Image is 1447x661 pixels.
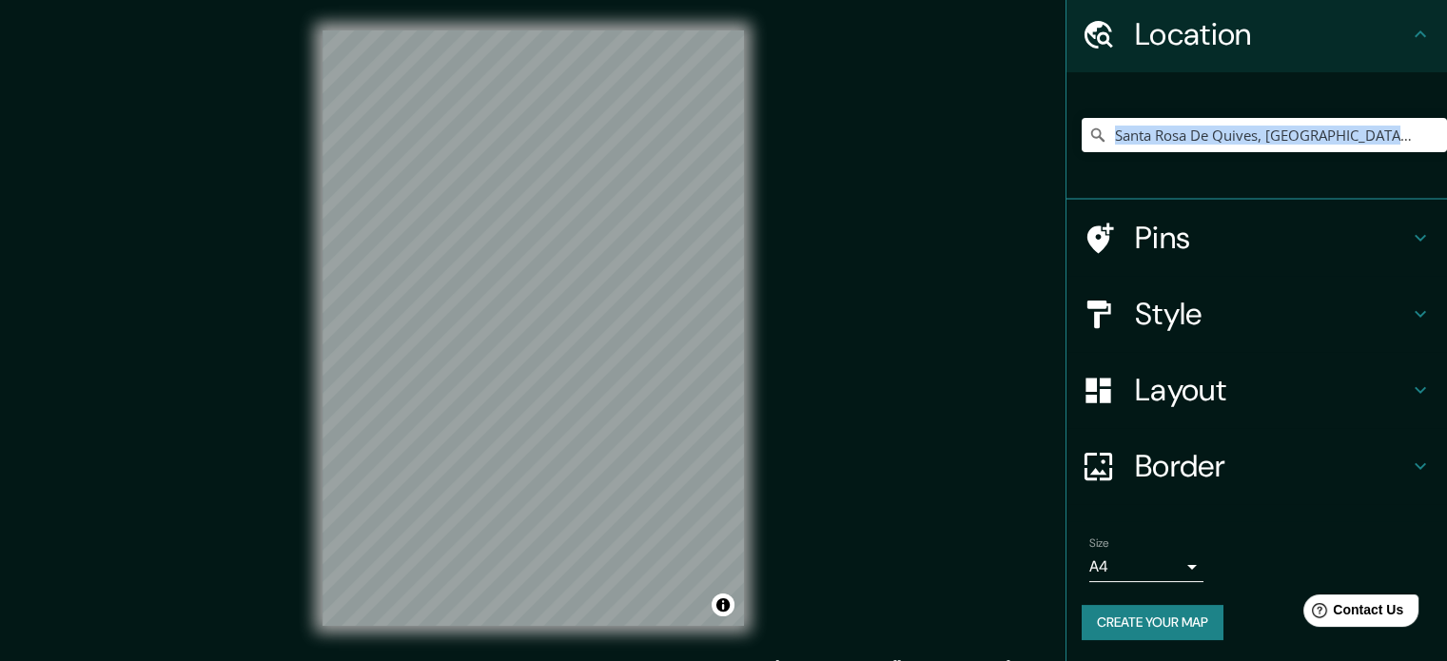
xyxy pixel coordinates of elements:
[323,30,744,626] canvas: Map
[1089,552,1203,582] div: A4
[1066,352,1447,428] div: Layout
[1082,605,1223,640] button: Create your map
[1089,535,1109,552] label: Size
[1066,428,1447,504] div: Border
[1135,295,1409,333] h4: Style
[1066,200,1447,276] div: Pins
[1278,587,1426,640] iframe: Help widget launcher
[1135,371,1409,409] h4: Layout
[1135,447,1409,485] h4: Border
[712,593,734,616] button: Toggle attribution
[1135,219,1409,257] h4: Pins
[1066,276,1447,352] div: Style
[1135,15,1409,53] h4: Location
[1082,118,1447,152] input: Pick your city or area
